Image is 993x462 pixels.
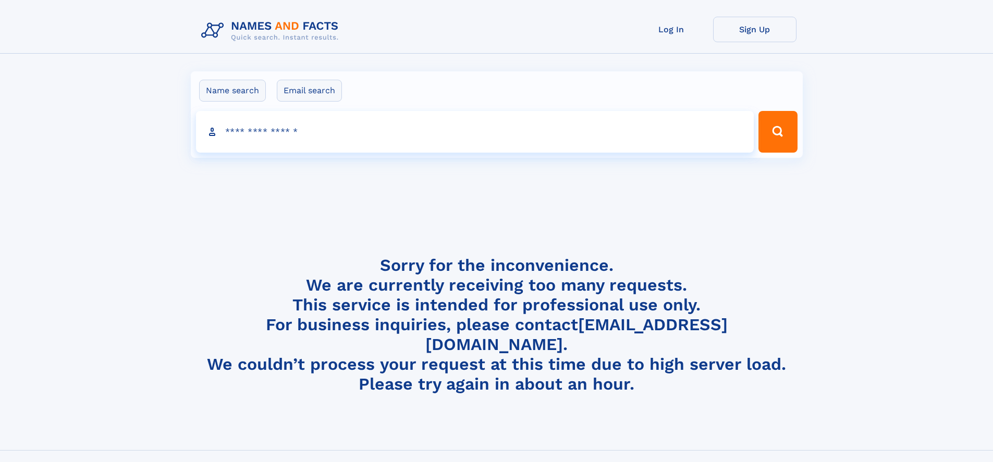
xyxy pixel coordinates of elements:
[196,111,754,153] input: search input
[425,315,728,354] a: [EMAIL_ADDRESS][DOMAIN_NAME]
[197,17,347,45] img: Logo Names and Facts
[199,80,266,102] label: Name search
[713,17,796,42] a: Sign Up
[758,111,797,153] button: Search Button
[630,17,713,42] a: Log In
[197,255,796,394] h4: Sorry for the inconvenience. We are currently receiving too many requests. This service is intend...
[277,80,342,102] label: Email search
